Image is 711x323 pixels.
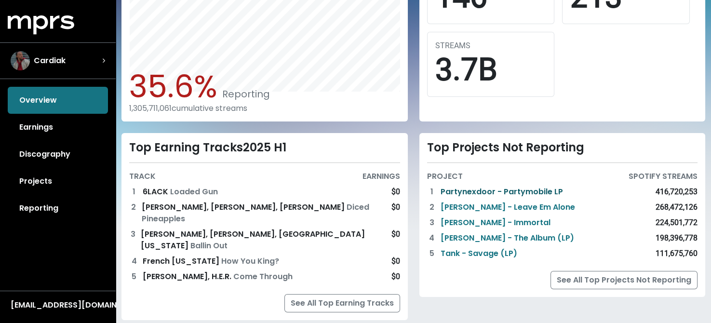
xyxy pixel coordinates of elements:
div: EARNINGS [362,171,400,182]
div: 3 [427,217,437,229]
span: French [US_STATE] [143,256,221,267]
div: $0 [391,229,400,252]
a: See All Top Earning Tracks [284,294,400,312]
a: Reporting [8,195,108,222]
div: 198,396,778 [656,232,698,244]
span: Loaded Gun [170,186,218,197]
span: Reporting [217,87,270,101]
div: 1,305,711,061 cumulative streams [129,104,400,113]
a: [PERSON_NAME] - The Album (LP) [441,232,574,244]
div: 3.7B [435,52,547,89]
div: $0 [391,186,400,198]
span: [PERSON_NAME], [PERSON_NAME], [GEOGRAPHIC_DATA][US_STATE] [141,229,365,251]
a: Earnings [8,114,108,141]
div: STREAMS [435,40,547,52]
div: Top Projects Not Reporting [427,141,698,155]
span: [PERSON_NAME], H.E.R. [143,271,233,282]
div: 2 [427,202,437,213]
div: 5 [129,271,139,283]
span: 6LACK [143,186,170,197]
div: PROJECT [427,171,463,182]
span: Come Through [233,271,293,282]
span: How You King? [221,256,279,267]
div: 1 [129,186,139,198]
div: Top Earning Tracks 2025 H1 [129,141,400,155]
div: 111,675,760 [656,248,698,259]
a: Partynexdoor - Partymobile LP [441,186,563,198]
span: Diced Pineapples [142,202,369,224]
div: $0 [391,256,400,267]
a: [PERSON_NAME] - Leave Em Alone [441,202,575,213]
div: 2 [129,202,138,225]
div: TRACK [129,171,156,182]
span: 35.6% [129,65,217,108]
a: Discography [8,141,108,168]
div: SPOTIFY STREAMS [629,171,698,182]
div: [EMAIL_ADDRESS][DOMAIN_NAME] [11,299,105,311]
span: Ballin Out [190,240,228,251]
div: $0 [391,271,400,283]
div: 5 [427,248,437,259]
a: See All Top Projects Not Reporting [550,271,698,289]
a: Tank - Savage (LP) [441,248,517,259]
div: 224,501,772 [656,217,698,229]
img: The selected account / producer [11,51,30,70]
a: Projects [8,168,108,195]
span: Cardiak [34,55,66,67]
div: 416,720,253 [656,186,698,198]
div: 4 [129,256,139,267]
button: [EMAIL_ADDRESS][DOMAIN_NAME] [8,299,108,311]
div: 268,472,126 [656,202,698,213]
div: 3 [129,229,137,252]
div: $0 [391,202,400,225]
div: 4 [427,232,437,244]
span: [PERSON_NAME], [PERSON_NAME], [PERSON_NAME] [142,202,347,213]
a: mprs logo [8,19,74,30]
div: 1 [427,186,437,198]
a: [PERSON_NAME] - Immortal [441,217,550,229]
